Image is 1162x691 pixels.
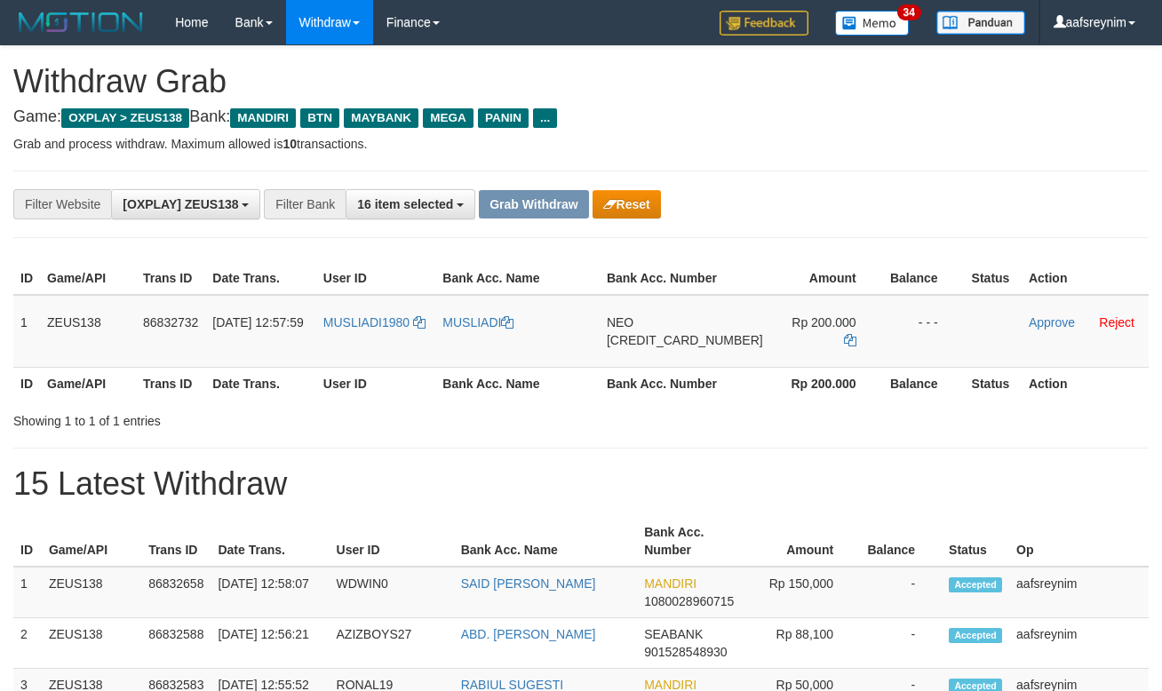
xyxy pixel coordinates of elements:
th: Trans ID [141,516,211,567]
th: Bank Acc. Name [435,262,600,295]
span: Copy 901528548930 to clipboard [644,645,727,659]
span: 86832732 [143,315,198,330]
th: Trans ID [136,262,205,295]
span: MUSLIADI1980 [323,315,410,330]
th: Action [1022,262,1149,295]
div: Filter Bank [264,189,346,219]
a: MUSLIADI1980 [323,315,426,330]
h1: Withdraw Grab [13,64,1149,99]
span: MANDIRI [644,576,696,591]
th: Status [965,262,1022,295]
th: Rp 200.000 [770,367,883,400]
th: ID [13,367,40,400]
td: 1 [13,567,42,618]
th: Op [1009,516,1149,567]
a: Copy 200000 to clipboard [844,333,856,347]
th: User ID [316,262,436,295]
th: Date Trans. [211,516,329,567]
h4: Game: Bank: [13,108,1149,126]
span: BTN [300,108,339,128]
td: aafsreynim [1009,567,1149,618]
th: Amount [741,516,860,567]
td: 86832658 [141,567,211,618]
th: Bank Acc. Number [600,367,770,400]
th: Game/API [40,367,136,400]
th: Balance [883,367,965,400]
td: ZEUS138 [42,618,141,669]
img: MOTION_logo.png [13,9,148,36]
th: Status [942,516,1009,567]
th: Game/API [42,516,141,567]
strong: 10 [283,137,297,151]
span: [OXPLAY] ZEUS138 [123,197,238,211]
span: NEO [607,315,633,330]
button: 16 item selected [346,189,475,219]
th: Balance [883,262,965,295]
a: Reject [1099,315,1134,330]
td: WDWIN0 [330,567,454,618]
th: User ID [330,516,454,567]
h1: 15 Latest Withdraw [13,466,1149,502]
button: Reset [593,190,661,218]
span: ... [533,108,557,128]
span: MANDIRI [230,108,296,128]
p: Grab and process withdraw. Maximum allowed is transactions. [13,135,1149,153]
td: 1 [13,295,40,368]
th: Date Trans. [205,367,315,400]
img: Feedback.jpg [720,11,808,36]
a: Approve [1029,315,1075,330]
th: Trans ID [136,367,205,400]
td: - [860,567,942,618]
span: MAYBANK [344,108,418,128]
div: Filter Website [13,189,111,219]
td: aafsreynim [1009,618,1149,669]
span: MEGA [423,108,474,128]
span: Copy 5859457168856576 to clipboard [607,333,763,347]
span: Copy 1080028960715 to clipboard [644,594,734,608]
th: ID [13,262,40,295]
th: User ID [316,367,436,400]
div: Showing 1 to 1 of 1 entries [13,405,471,430]
td: ZEUS138 [40,295,136,368]
span: Accepted [949,628,1002,643]
span: Accepted [949,577,1002,592]
th: ID [13,516,42,567]
img: panduan.png [936,11,1025,35]
th: Bank Acc. Number [637,516,741,567]
th: Status [965,367,1022,400]
th: Action [1022,367,1149,400]
a: ABD. [PERSON_NAME] [461,627,596,641]
th: Date Trans. [205,262,315,295]
span: [DATE] 12:57:59 [212,315,303,330]
td: 2 [13,618,42,669]
td: Rp 150,000 [741,567,860,618]
td: Rp 88,100 [741,618,860,669]
th: Game/API [40,262,136,295]
button: [OXPLAY] ZEUS138 [111,189,260,219]
th: Balance [860,516,942,567]
td: [DATE] 12:58:07 [211,567,329,618]
span: PANIN [478,108,529,128]
span: Rp 200.000 [792,315,856,330]
img: Button%20Memo.svg [835,11,910,36]
span: 16 item selected [357,197,453,211]
th: Bank Acc. Name [454,516,637,567]
th: Amount [770,262,883,295]
td: - - - [883,295,965,368]
td: 86832588 [141,618,211,669]
td: - [860,618,942,669]
a: MUSLIADI [442,315,513,330]
th: Bank Acc. Number [600,262,770,295]
button: Grab Withdraw [479,190,588,218]
span: OXPLAY > ZEUS138 [61,108,189,128]
td: [DATE] 12:56:21 [211,618,329,669]
span: SEABANK [644,627,703,641]
th: Bank Acc. Name [435,367,600,400]
td: AZIZBOYS27 [330,618,454,669]
a: SAID [PERSON_NAME] [461,576,596,591]
span: 34 [897,4,921,20]
td: ZEUS138 [42,567,141,618]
